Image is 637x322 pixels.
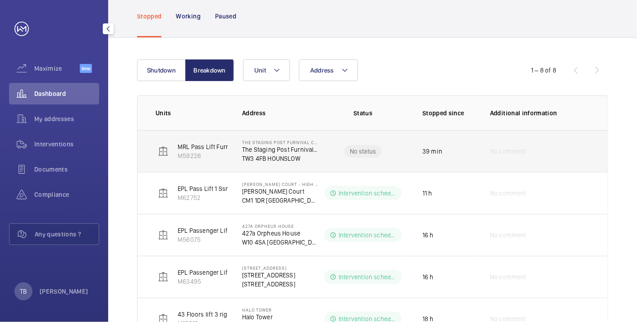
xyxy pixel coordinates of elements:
p: Intervention scheduled [339,189,396,198]
p: [PERSON_NAME] Court - High Risk Building [242,181,318,187]
p: Stopped since [422,109,476,118]
span: No comment [490,231,526,240]
p: TW3 4FB HOUNSLOW [242,154,318,163]
p: EPL Pass Lift 1 Ssnhg01483 [178,184,254,193]
p: Units [156,109,228,118]
p: Paused [215,12,236,21]
img: elevator.svg [158,146,169,157]
p: Working [176,12,200,21]
span: No comment [490,147,526,156]
p: Halo Tower [242,307,318,313]
p: 11 h [422,189,432,198]
button: Shutdown [137,59,186,81]
span: No comment [490,189,526,198]
p: EPL Passenger Lift [178,226,229,235]
p: M56075 [178,235,229,244]
img: elevator.svg [158,272,169,282]
p: 43 Floors lift 3 right hand [178,310,249,319]
p: CM1 1DR [GEOGRAPHIC_DATA] [242,196,318,205]
p: M63495 [178,277,243,286]
span: Interventions [34,140,99,149]
span: Documents [34,165,99,174]
p: M62752 [178,193,254,202]
p: Status [324,109,402,118]
p: [STREET_ADDRESS] [242,271,295,280]
span: No comment [490,272,526,281]
p: The Staging Post Furnival Court [242,140,318,145]
p: 16 h [422,272,434,281]
p: [STREET_ADDRESS] [242,265,295,271]
p: 427a Orpheus House [242,223,318,229]
p: Address [242,109,318,118]
span: Beta [80,64,92,73]
p: Intervention scheduled [339,231,396,240]
p: M59226 [178,151,239,160]
p: MRL Pass Lift Furnival [178,142,239,151]
p: [STREET_ADDRESS] [242,280,295,289]
span: Address [310,67,334,74]
p: 427a Orpheus House [242,229,318,238]
span: Maximize [34,64,80,73]
p: [PERSON_NAME] [40,287,88,296]
span: Compliance [34,190,99,199]
p: W10 4SA [GEOGRAPHIC_DATA] [242,238,318,247]
p: Additional information [490,109,590,118]
p: [PERSON_NAME] Court [242,187,318,196]
span: Any questions ? [35,230,99,239]
img: elevator.svg [158,188,169,199]
p: 39 min [422,147,442,156]
button: Unit [243,59,290,81]
span: My addresses [34,114,99,123]
p: 16 h [422,231,434,240]
span: Unit [254,67,266,74]
img: elevator.svg [158,230,169,240]
button: Address [299,59,358,81]
span: Dashboard [34,89,99,98]
p: Halo Tower [242,313,318,322]
p: Intervention scheduled [339,272,396,281]
button: Breakdown [185,59,234,81]
p: The Staging Post Furnival Court [242,145,318,154]
p: EPL Passenger Lift No 1 [178,268,243,277]
p: Stopped [137,12,161,21]
p: No status [350,147,376,156]
div: 1 – 8 of 8 [531,66,556,75]
p: TB [20,287,27,296]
